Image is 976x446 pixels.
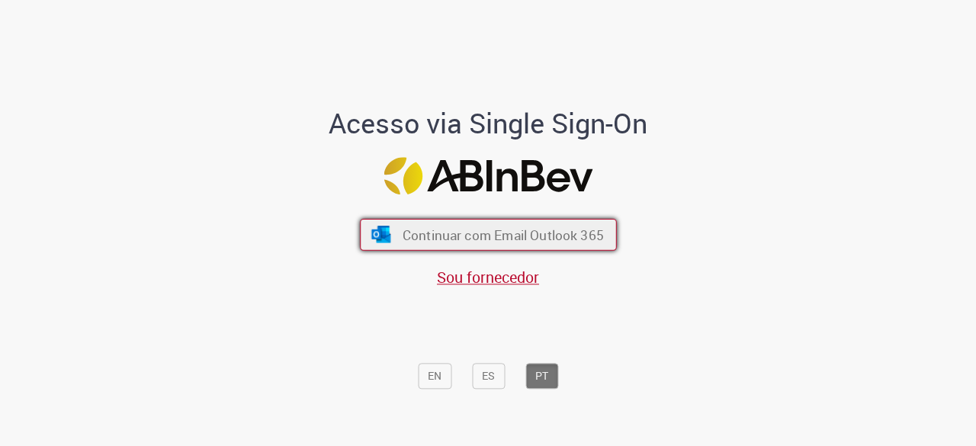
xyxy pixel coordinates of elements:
h1: Acesso via Single Sign-On [277,109,700,140]
img: Logo ABInBev [384,157,592,194]
button: ícone Azure/Microsoft 360 Continuar com Email Outlook 365 [360,219,617,251]
a: Sou fornecedor [437,267,539,287]
button: ES [472,364,505,390]
button: PT [525,364,558,390]
button: EN [418,364,451,390]
span: Continuar com Email Outlook 365 [402,226,603,244]
img: ícone Azure/Microsoft 360 [370,226,392,243]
